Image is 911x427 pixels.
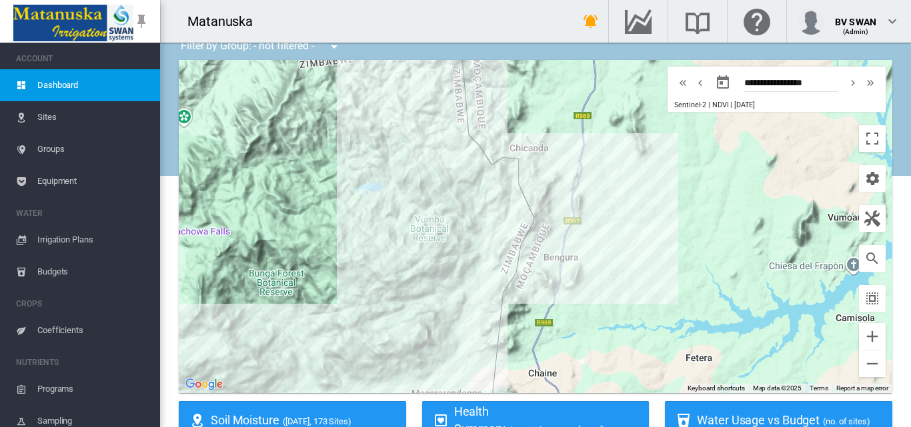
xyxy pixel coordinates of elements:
span: WATER [16,203,149,224]
button: md-calendar [710,69,736,96]
span: (Admin) [843,28,869,35]
span: Dashboard [37,69,149,101]
button: Zoom in [859,323,886,350]
button: icon-bell-ring [578,8,604,35]
span: Groups [37,133,149,165]
img: Google [182,376,226,393]
div: BV SWAN [835,10,876,23]
div: Matanuska [187,12,265,31]
md-icon: icon-chevron-down [884,13,900,29]
md-icon: icon-chevron-double-left [676,75,690,91]
a: Open this area in Google Maps (opens a new window) [182,376,226,393]
button: icon-magnify [859,245,886,272]
button: icon-chevron-right [844,75,862,91]
md-icon: icon-chevron-double-right [863,75,878,91]
span: Programs [37,373,149,405]
md-icon: Click here for help [741,13,773,29]
md-icon: icon-pin [133,13,149,29]
button: Keyboard shortcuts [688,384,745,393]
span: NUTRIENTS [16,352,149,373]
div: Filter by Group: - not filtered - [171,33,351,60]
span: CROPS [16,293,149,314]
span: Equipment [37,165,149,197]
button: icon-chevron-left [692,75,709,91]
button: Zoom out [859,350,886,377]
button: icon-menu-down [321,33,347,60]
md-icon: icon-cog [864,171,880,187]
button: icon-select-all [859,285,886,312]
button: icon-chevron-double-left [674,75,692,91]
span: | [DATE] [730,101,754,109]
button: icon-cog [859,165,886,192]
span: ACCOUNT [16,48,149,69]
img: profile.jpg [798,8,824,35]
button: icon-chevron-double-right [862,75,879,91]
span: Budgets [37,256,149,288]
a: Report a map error [836,384,888,392]
span: (no. of sites) [823,416,870,426]
md-icon: icon-magnify [864,250,880,266]
md-icon: icon-bell-ring [583,13,599,29]
img: Matanuska_LOGO.png [13,5,133,41]
button: Toggle fullscreen view [859,125,886,152]
span: Sentinel-2 | NDVI [674,101,728,109]
md-icon: icon-chevron-right [846,75,860,91]
span: ([DATE], 173 Sites) [283,416,351,426]
a: Terms [810,384,828,392]
md-icon: Go to the Data Hub [622,13,654,29]
md-icon: icon-select-all [864,290,880,306]
md-icon: icon-chevron-left [693,75,708,91]
md-icon: icon-menu-down [326,39,342,55]
span: Map data ©2025 [753,384,802,392]
span: Irrigation Plans [37,224,149,256]
span: Sites [37,101,149,133]
span: Coefficients [37,314,149,346]
md-icon: Search the knowledge base [682,13,714,29]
